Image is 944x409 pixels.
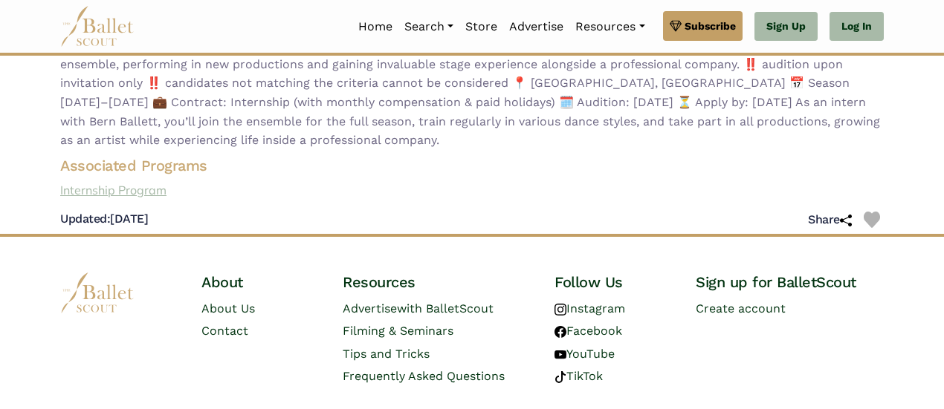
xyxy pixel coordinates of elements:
[201,324,248,338] a: Contact
[555,272,672,292] h4: Follow Us
[201,301,255,315] a: About Us
[555,347,615,361] a: YouTube
[459,11,503,42] a: Store
[555,369,603,383] a: TikTok
[343,272,531,292] h4: Resources
[343,301,494,315] a: Advertisewith BalletScout
[343,324,453,338] a: Filming & Seminars
[696,301,786,315] a: Create account
[343,369,505,383] a: Frequently Asked Questions
[48,156,896,175] h4: Associated Programs
[60,212,148,227] h5: [DATE]
[569,11,650,42] a: Resources
[555,304,566,315] img: instagram logo
[754,12,818,42] a: Sign Up
[201,272,319,292] h4: About
[398,11,459,42] a: Search
[352,11,398,42] a: Home
[60,272,135,313] img: logo
[555,371,566,383] img: tiktok logo
[48,181,896,200] a: Internship Program
[808,212,852,228] h5: Share
[555,326,566,338] img: facebook logo
[555,349,566,361] img: youtube logo
[397,301,494,315] span: with BalletScout
[670,18,682,34] img: gem.svg
[555,301,625,315] a: Instagram
[696,272,884,292] h4: Sign up for BalletScout
[60,212,110,226] span: Updated:
[503,11,569,42] a: Advertise
[343,347,430,361] a: Tips and Tricks
[60,36,884,150] span: Bern Ballett is looking for dance interns for the upcoming [DATE]–[DATE] season. Be part of Switz...
[685,18,736,34] span: Subscribe
[555,324,622,338] a: Facebook
[830,12,884,42] a: Log In
[663,11,743,41] a: Subscribe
